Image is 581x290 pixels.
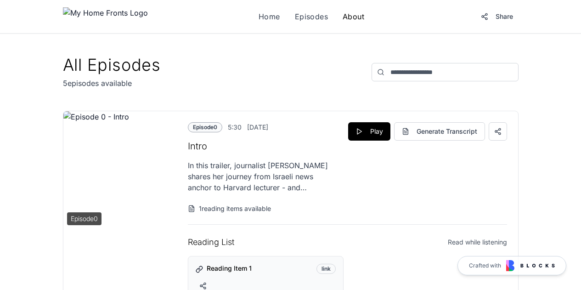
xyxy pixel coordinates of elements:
span: Share [496,12,513,21]
span: Crafted with [469,262,501,269]
div: Episode 0 [188,122,222,132]
button: Play [348,122,390,141]
h5: Reading Item 1 [207,264,313,273]
span: Read while listening [448,238,507,247]
span: [DATE] [247,123,268,132]
p: In this trailer, journalist [PERSON_NAME] shares her journey from Israeli news anchor to Harvard ... [188,160,337,193]
img: Blocks [506,260,555,271]
a: Home [259,11,280,22]
h3: Intro [188,140,337,153]
a: Episodes [295,11,328,22]
p: 5 episodes available [63,78,161,89]
a: About [343,11,364,22]
a: Crafted with [457,256,566,275]
div: link [316,264,336,274]
button: Generate Transcript [394,122,485,141]
span: 1 reading items available [199,204,271,213]
span: 5:30 [228,123,242,132]
div: Episode 0 [67,212,102,225]
img: My Home Fronts Logo [63,7,148,26]
img: Episode 0 - Intro [63,111,177,229]
h1: All Episodes [63,56,161,74]
h4: Reading List [188,236,234,249]
button: Share [475,8,519,25]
